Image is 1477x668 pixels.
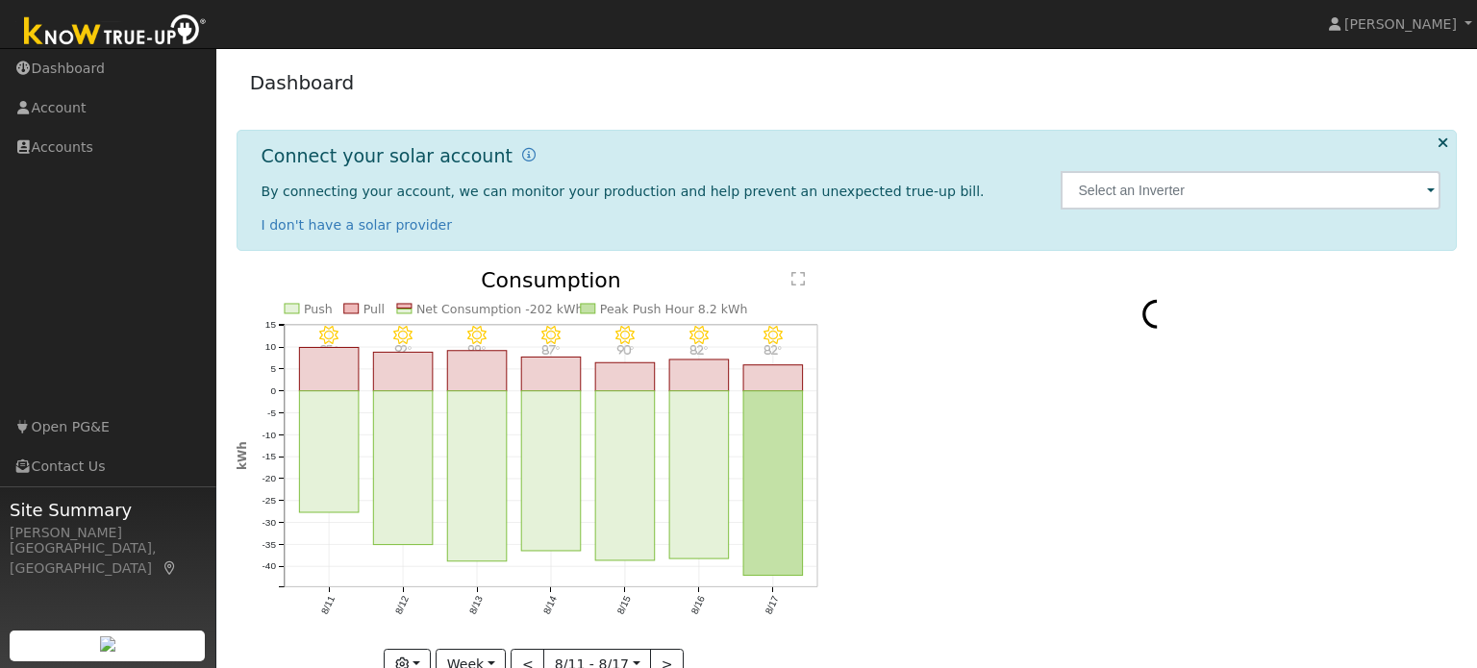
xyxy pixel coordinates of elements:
span: Site Summary [10,497,206,523]
a: Dashboard [250,71,355,94]
a: I don't have a solar provider [262,217,453,233]
span: [PERSON_NAME] [1344,16,1457,32]
div: [PERSON_NAME] [10,523,206,543]
img: retrieve [100,636,115,652]
span: By connecting your account, we can monitor your production and help prevent an unexpected true-up... [262,184,985,199]
img: Know True-Up [14,11,216,54]
div: [GEOGRAPHIC_DATA], [GEOGRAPHIC_DATA] [10,538,206,579]
input: Select an Inverter [1061,171,1440,210]
h1: Connect your solar account [262,145,513,167]
a: Map [162,560,179,576]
